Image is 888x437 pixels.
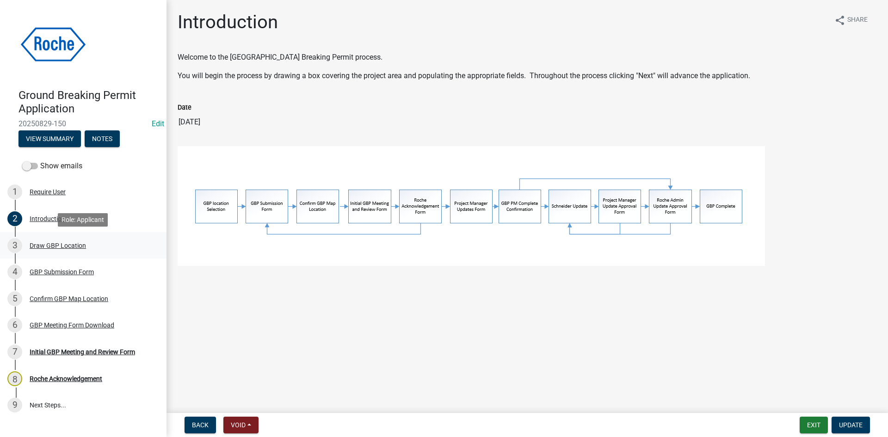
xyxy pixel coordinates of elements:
wm-modal-confirm: Notes [85,135,120,143]
div: 4 [7,265,22,279]
i: share [834,15,845,26]
label: Date [178,105,191,111]
button: shareShare [827,11,875,29]
button: Update [832,417,870,433]
div: 8 [7,371,22,386]
div: Draw GBP Location [30,242,86,249]
img: Workflow_a8e30bce-dfd8-4e13-8ec0-4c25f4d5c8e4.png [178,146,765,266]
button: Back [185,417,216,433]
span: 20250829-150 [18,119,148,128]
div: Confirm GBP Map Location [30,295,108,302]
div: Require User [30,189,66,195]
div: 6 [7,318,22,332]
span: Share [847,15,868,26]
wm-modal-confirm: Summary [18,135,81,143]
span: Update [839,421,863,429]
div: Introduction [30,215,65,222]
wm-modal-confirm: Edit Application Number [152,119,164,128]
h1: Introduction [178,11,278,33]
a: Edit [152,119,164,128]
div: 1 [7,185,22,199]
button: Notes [85,130,120,147]
div: 7 [7,345,22,359]
div: 3 [7,238,22,253]
div: Roche Acknowledgement [30,375,102,382]
div: 5 [7,291,22,306]
button: View Summary [18,130,81,147]
p: You will begin the process by drawing a box covering the project area and populating the appropri... [178,70,877,81]
div: Initial GBP Meeting and Review Form [30,349,135,355]
img: Roche [18,10,88,79]
p: Welcome to the [GEOGRAPHIC_DATA] Breaking Permit process. [178,52,877,63]
span: Back [192,421,209,429]
span: Void [231,421,246,429]
div: GBP Submission Form [30,269,94,275]
button: Void [223,417,259,433]
div: 9 [7,398,22,412]
button: Exit [800,417,828,433]
div: 2 [7,211,22,226]
h4: Ground Breaking Permit Application [18,89,159,116]
label: Show emails [22,160,82,172]
div: Role: Applicant [58,213,108,227]
div: GBP Meeting Form Download [30,322,114,328]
